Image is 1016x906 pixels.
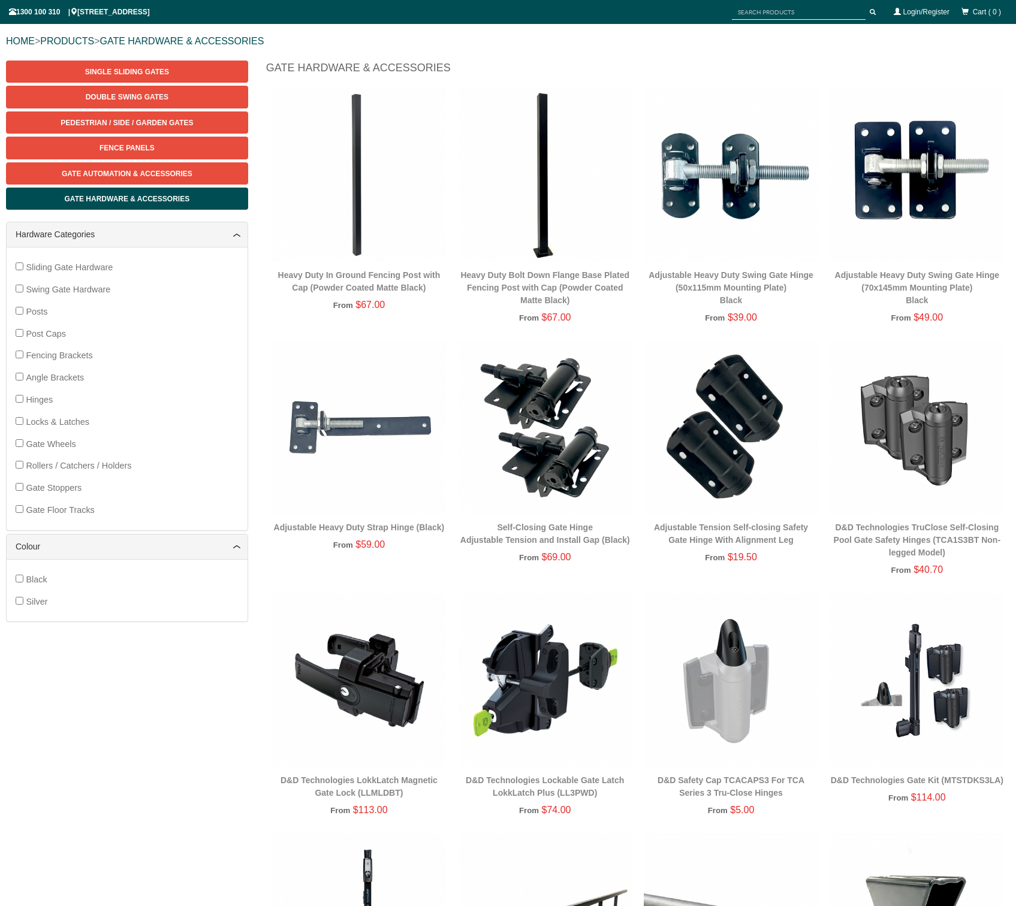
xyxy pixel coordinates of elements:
span: Single Sliding Gates [85,68,169,76]
span: Locks & Latches [26,417,89,427]
span: Gate Automation & Accessories [62,170,192,178]
a: Colour [16,540,239,553]
a: Heavy Duty In Ground Fencing Post with Cap (Powder Coated Matte Black) [278,270,441,292]
a: D&D Safety Cap TCACAPS3 For TCA Series 3 Tru-Close Hinges [658,775,804,798]
div: > > [6,22,1010,61]
a: Gate Hardware & Accessories [6,188,248,210]
img: Adjustable Tension Self-closing Safety Gate Hinge With Alignment Leg - Gate Warehouse [644,340,818,514]
span: Gate Stoppers [26,483,82,493]
a: Hardware Categories [16,228,239,241]
img: Adjustable Heavy Duty Swing Gate Hinge (50x115mm Mounting Plate) - Black - Gate Warehouse [644,87,818,261]
img: Self-Closing Gate Hinge - Adjustable Tension and Install Gap (Black) - Gate Warehouse [458,340,632,514]
span: Fencing Brackets [26,351,92,360]
span: Gate Floor Tracks [26,505,94,515]
a: Adjustable Tension Self-closing Safety Gate Hinge With Alignment Leg [654,523,808,545]
a: Adjustable Heavy Duty Swing Gate Hinge (50x115mm Mounting Plate)Black [649,270,813,305]
img: D&D Technologies TruClose Self-Closing Pool Gate Safety Hinges (TCA1S3BT Non-legged Model) - Gate... [830,340,1004,514]
img: Adjustable Heavy Duty Strap Hinge (Black) - Gate Warehouse [272,340,446,514]
span: Post Caps [26,329,65,339]
a: Gate Automation & Accessories [6,162,248,185]
span: Hinges [26,395,53,404]
a: Self-Closing Gate HingeAdjustable Tension and Install Gap (Black) [460,523,630,545]
a: Fence Panels [6,137,248,159]
a: HOME [6,36,35,46]
a: Heavy Duty Bolt Down Flange Base Plated Fencing Post with Cap (Powder Coated Matte Black) [460,270,629,305]
span: $49.00 [914,312,943,322]
span: Black [26,575,47,584]
span: Gate Hardware & Accessories [65,195,190,203]
span: $39.00 [728,312,757,322]
span: $67.00 [542,312,571,322]
img: D&D Safety Cap TCACAPS3 For TCA Series 3 Tru-Close Hinges - Gate Warehouse [644,593,818,767]
span: From [705,553,725,562]
a: PRODUCTS [40,36,94,46]
a: Adjustable Heavy Duty Swing Gate Hinge (70x145mm Mounting Plate)Black [835,270,1000,305]
span: From [330,806,350,815]
img: Heavy Duty In Ground Fencing Post with Cap (Powder Coated Matte Black) - Gate Warehouse [272,87,446,261]
span: From [519,313,539,322]
span: Double Swing Gates [86,93,168,101]
span: 1300 100 310 | [STREET_ADDRESS] [9,8,150,16]
h1: Gate Hardware & Accessories [266,61,1010,81]
span: $113.00 [353,805,388,815]
a: Single Sliding Gates [6,61,248,83]
span: From [333,301,353,310]
input: SEARCH PRODUCTS [732,5,866,20]
span: $69.00 [542,552,571,562]
span: Silver [26,597,47,606]
img: Adjustable Heavy Duty Swing Gate Hinge (70x145mm Mounting Plate) - Black - Gate Warehouse [830,87,1004,261]
span: Fence Panels [100,144,155,152]
img: D&D Technologies Lockable Gate Latch LokkLatch Plus (LL3PWD) - Gate Warehouse [458,593,632,767]
span: From [519,806,539,815]
a: Pedestrian / Side / Garden Gates [6,111,248,134]
span: From [519,553,539,562]
a: Double Swing Gates [6,86,248,108]
span: From [891,313,911,322]
span: Gate Wheels [26,439,76,449]
span: From [708,806,728,815]
a: Login/Register [903,8,949,16]
span: $5.00 [730,805,754,815]
span: Pedestrian / Side / Garden Gates [61,119,193,127]
span: From [891,566,911,575]
span: Cart ( 0 ) [973,8,1001,16]
span: Rollers / Catchers / Holders [26,461,131,470]
span: $19.50 [728,552,757,562]
span: Sliding Gate Hardware [26,262,113,272]
span: $67.00 [355,300,385,310]
img: Heavy Duty Bolt Down Flange Base Plated Fencing Post with Cap (Powder Coated Matte Black) - Gate ... [458,87,632,261]
span: From [333,540,353,549]
span: Angle Brackets [26,373,84,382]
span: Swing Gate Hardware [26,285,110,294]
a: GATE HARDWARE & ACCESSORIES [100,36,264,46]
iframe: LiveChat chat widget [776,585,1016,864]
a: D&D Technologies LokkLatch Magnetic Gate Lock (LLMLDBT) [281,775,438,798]
span: $40.70 [914,564,943,575]
a: D&D Technologies Lockable Gate Latch LokkLatch Plus (LL3PWD) [466,775,624,798]
span: From [705,313,725,322]
a: D&D Technologies TruClose Self-Closing Pool Gate Safety Hinges (TCA1S3BT Non-legged Model) [834,523,1000,557]
img: D&D Technologies LokkLatch Magnetic Gate Lock (LLMLDBT) - Gate Warehouse [272,593,446,767]
span: $59.00 [355,539,385,549]
span: Posts [26,307,47,316]
span: $74.00 [542,805,571,815]
a: Adjustable Heavy Duty Strap Hinge (Black) [274,523,445,532]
